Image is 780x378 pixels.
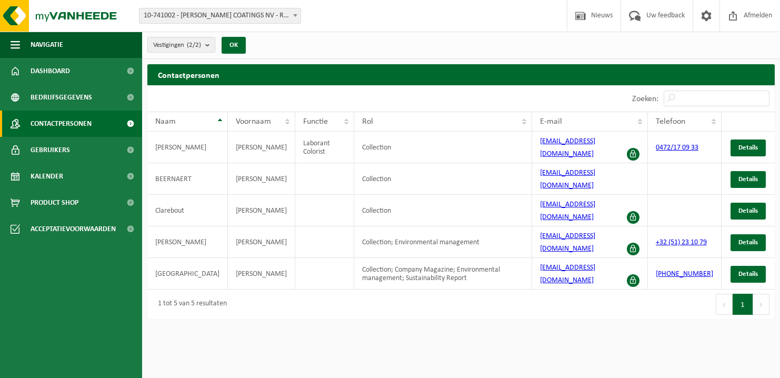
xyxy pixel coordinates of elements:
[731,203,766,220] a: Details
[31,163,63,190] span: Kalender
[540,264,595,284] a: [EMAIL_ADDRESS][DOMAIN_NAME]
[31,84,92,111] span: Bedrijfsgegevens
[187,42,201,48] count: (2/2)
[153,37,201,53] span: Vestigingen
[31,137,70,163] span: Gebruikers
[31,216,116,242] span: Acceptatievoorwaarden
[540,117,562,126] span: E-mail
[753,294,769,315] button: Next
[731,171,766,188] a: Details
[738,207,758,214] span: Details
[354,258,533,290] td: Collection; Company Magazine; Environmental management; Sustainability Report
[155,117,176,126] span: Naam
[731,266,766,283] a: Details
[222,37,246,54] button: OK
[31,58,70,84] span: Dashboard
[354,195,533,226] td: Collection
[295,132,354,163] td: Laborant Colorist
[354,226,533,258] td: Collection; Environmental management
[147,226,228,258] td: [PERSON_NAME]
[540,169,595,190] a: [EMAIL_ADDRESS][DOMAIN_NAME]
[731,140,766,156] a: Details
[731,234,766,251] a: Details
[147,132,228,163] td: [PERSON_NAME]
[147,64,775,85] h2: Contactpersonen
[139,8,301,24] span: 10-741002 - DEBAL COATINGS NV - ROESELARE
[540,137,595,158] a: [EMAIL_ADDRESS][DOMAIN_NAME]
[738,176,758,183] span: Details
[738,144,758,151] span: Details
[540,232,595,253] a: [EMAIL_ADDRESS][DOMAIN_NAME]
[31,111,92,137] span: Contactpersonen
[228,258,295,290] td: [PERSON_NAME]
[656,238,707,246] a: +32 (51) 23 10 79
[303,117,328,126] span: Functie
[147,195,228,226] td: Clarebout
[716,294,733,315] button: Previous
[228,195,295,226] td: [PERSON_NAME]
[733,294,753,315] button: 1
[738,271,758,277] span: Details
[354,132,533,163] td: Collection
[656,144,698,152] a: 0472/17 09 33
[354,163,533,195] td: Collection
[738,239,758,246] span: Details
[362,117,373,126] span: Rol
[656,117,685,126] span: Telefoon
[147,258,228,290] td: [GEOGRAPHIC_DATA]
[147,163,228,195] td: BEERNAERT
[656,270,713,278] a: [PHONE_NUMBER]
[147,37,215,53] button: Vestigingen(2/2)
[228,226,295,258] td: [PERSON_NAME]
[31,32,63,58] span: Navigatie
[228,163,295,195] td: [PERSON_NAME]
[228,132,295,163] td: [PERSON_NAME]
[153,295,227,314] div: 1 tot 5 van 5 resultaten
[540,201,595,221] a: [EMAIL_ADDRESS][DOMAIN_NAME]
[139,8,301,23] span: 10-741002 - DEBAL COATINGS NV - ROESELARE
[31,190,78,216] span: Product Shop
[236,117,271,126] span: Voornaam
[632,95,658,103] label: Zoeken:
